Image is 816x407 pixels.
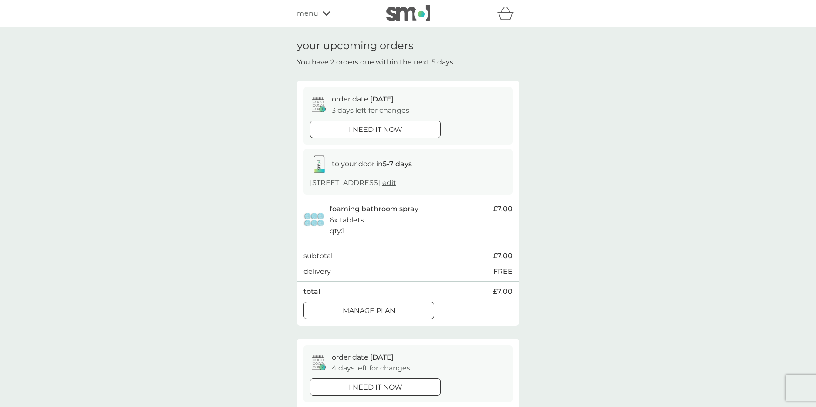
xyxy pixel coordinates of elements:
[382,178,396,187] a: edit
[493,286,513,297] span: £7.00
[330,203,418,215] p: foaming bathroom spray
[332,94,394,105] p: order date
[493,266,513,277] p: FREE
[297,40,414,52] h1: your upcoming orders
[310,121,441,138] button: i need it now
[370,353,394,361] span: [DATE]
[497,5,519,22] div: basket
[303,266,331,277] p: delivery
[310,177,396,188] p: [STREET_ADDRESS]
[330,215,364,226] p: 6x tablets
[303,250,333,262] p: subtotal
[343,305,395,316] p: Manage plan
[332,160,412,168] span: to your door in
[493,203,513,215] span: £7.00
[297,57,455,68] p: You have 2 orders due within the next 5 days.
[349,382,402,393] p: i need it now
[297,8,318,19] span: menu
[332,352,394,363] p: order date
[383,160,412,168] strong: 5-7 days
[332,105,409,116] p: 3 days left for changes
[330,225,345,237] p: qty : 1
[349,124,402,135] p: i need it now
[386,5,430,21] img: smol
[303,302,434,319] button: Manage plan
[303,286,320,297] p: total
[310,378,441,396] button: i need it now
[370,95,394,103] span: [DATE]
[332,363,410,374] p: 4 days left for changes
[493,250,513,262] span: £7.00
